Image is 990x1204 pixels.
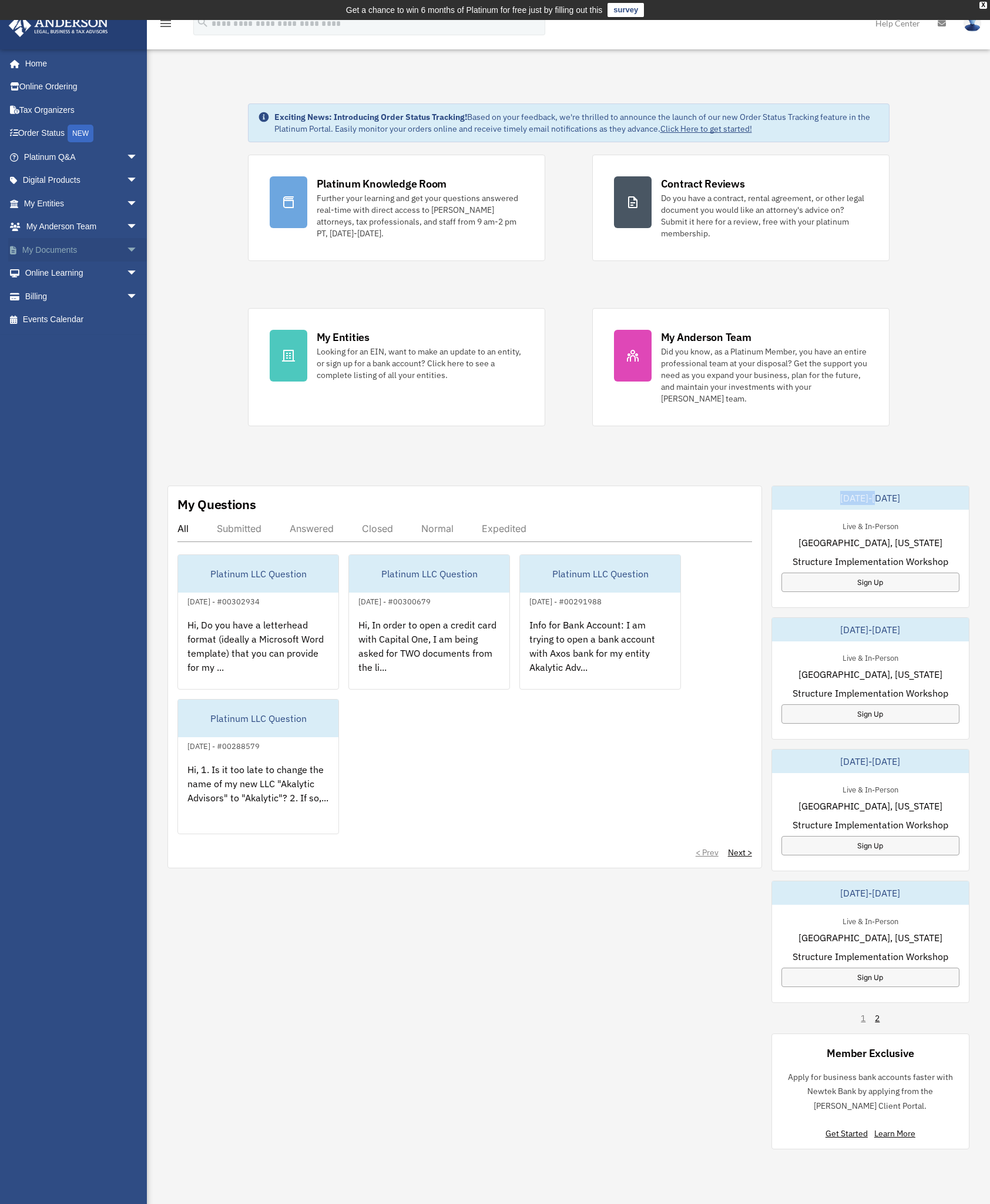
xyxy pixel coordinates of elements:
i: menu [159,16,173,31]
a: Learn More [874,1128,915,1139]
a: Platinum LLC Question[DATE] - #00302934Hi, Do you have a letterhead format (ideally a Microsoft W... [177,554,339,690]
div: NEW [68,125,93,142]
span: Structure Implementation Workshop [793,818,948,832]
img: Anderson Advisors Platinum Portal [5,14,112,37]
a: Events Calendar [8,308,156,332]
div: Platinum LLC Question [520,555,680,593]
div: [DATE] - #00291988 [520,594,611,607]
img: User Pic [964,15,981,32]
div: Live & In-Person [833,651,908,663]
span: [GEOGRAPHIC_DATA], [US_STATE] [798,667,942,681]
div: My Entities [317,330,370,345]
a: Platinum Q&Aarrow_drop_down [8,145,156,169]
div: Platinum LLC Question [178,555,338,593]
a: Platinum LLC Question[DATE] - #00291988Info for Bank Account: I am trying to open a bank account ... [519,554,681,690]
p: Apply for business bank accounts faster with Newtek Bank by applying from the [PERSON_NAME] Clien... [781,1070,959,1113]
span: [GEOGRAPHIC_DATA], [US_STATE] [798,799,942,813]
div: [DATE]-[DATE] [772,750,969,773]
a: My Entities Looking for an EIN, want to make an update to an entity, or sign up for a bank accoun... [248,308,545,426]
div: Platinum LLC Question [349,555,509,593]
div: Expedited [482,523,526,534]
div: Answered [290,523,334,534]
a: Sign Up [781,968,959,987]
a: Tax Organizers [8,98,156,122]
div: [DATE] - #00300679 [349,594,440,607]
div: Closed [362,523,393,534]
span: [GEOGRAPHIC_DATA], [US_STATE] [798,536,942,550]
div: Platinum LLC Question [178,700,338,737]
div: [DATE]-[DATE] [772,618,969,641]
div: My Questions [177,496,256,513]
span: arrow_drop_down [126,145,150,169]
span: Structure Implementation Workshop [793,686,948,700]
a: Digital Productsarrow_drop_down [8,169,156,192]
a: Platinum LLC Question[DATE] - #00300679Hi, In order to open a credit card with Capital One, I am ... [348,554,510,690]
a: 2 [875,1012,880,1024]
div: Further your learning and get your questions answered real-time with direct access to [PERSON_NAM... [317,192,523,239]
div: Member Exclusive [827,1046,914,1061]
div: All [177,523,189,534]
a: Sign Up [781,836,959,855]
a: Sign Up [781,704,959,724]
div: [DATE]-[DATE] [772,486,969,510]
a: My Anderson Teamarrow_drop_down [8,215,156,239]
div: [DATE] - #00288579 [178,739,269,751]
a: survey [608,3,644,17]
div: Live & In-Person [833,782,908,795]
span: Structure Implementation Workshop [793,554,948,568]
a: Billingarrow_drop_down [8,285,156,308]
div: Hi, 1. Is it too late to change the name of my new LLC "Akalytic Advisors" to "Akalytic"? 2. If s... [178,753,338,845]
div: close [979,2,987,9]
div: Looking for an EIN, want to make an update to an entity, or sign up for a bank account? Click her... [317,346,523,381]
div: Submitted [217,523,261,534]
div: Hi, Do you have a letterhead format (ideally a Microsoft Word template) that you can provide for ... [178,608,338,700]
span: [GEOGRAPHIC_DATA], [US_STATE] [798,931,942,945]
a: Platinum LLC Question[DATE] - #00288579Hi, 1. Is it too late to change the name of my new LLC "Ak... [177,699,339,834]
div: Did you know, as a Platinum Member, you have an entire professional team at your disposal? Get th... [661,346,868,404]
a: Online Ordering [8,75,156,99]
a: Next > [728,847,752,858]
div: Normal [421,523,454,534]
span: Structure Implementation Workshop [793,949,948,964]
div: [DATE]-[DATE] [772,881,969,905]
div: Platinum Knowledge Room [317,176,447,191]
div: Info for Bank Account: I am trying to open a bank account with Axos bank for my entity Akalytic A... [520,608,680,700]
a: Get Started [825,1128,872,1139]
a: Click Here to get started! [660,123,752,134]
div: Live & In-Person [833,914,908,927]
span: arrow_drop_down [126,285,150,309]
div: Get a chance to win 6 months of Platinum for free just by filling out this [346,3,603,17]
div: [DATE] - #00302934 [178,594,269,607]
div: Live & In-Person [833,519,908,531]
a: My Entitiesarrow_drop_down [8,192,156,215]
span: arrow_drop_down [126,169,150,193]
a: Order StatusNEW [8,122,156,146]
i: search [196,16,209,29]
a: Sign Up [781,573,959,592]
strong: Exciting News: Introducing Order Status Tracking! [274,112,467,122]
a: My Anderson Team Did you know, as a Platinum Member, you have an entire professional team at your... [592,308,890,426]
a: Online Learningarrow_drop_down [8,262,156,285]
span: arrow_drop_down [126,238,150,262]
div: Do you have a contract, rental agreement, or other legal document you would like an attorney's ad... [661,192,868,239]
a: My Documentsarrow_drop_down [8,238,156,262]
a: Home [8,52,150,75]
a: Contract Reviews Do you have a contract, rental agreement, or other legal document you would like... [592,155,890,261]
div: Contract Reviews [661,176,745,191]
div: Based on your feedback, we're thrilled to announce the launch of our new Order Status Tracking fe... [274,111,880,135]
div: Hi, In order to open a credit card with Capital One, I am being asked for TWO documents from the ... [349,608,509,700]
div: My Anderson Team [661,330,751,345]
a: Platinum Knowledge Room Further your learning and get your questions answered real-time with dire... [248,155,545,261]
span: arrow_drop_down [126,192,150,216]
span: arrow_drop_down [126,262,150,286]
span: arrow_drop_down [126,215,150,239]
a: menu [159,21,173,31]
